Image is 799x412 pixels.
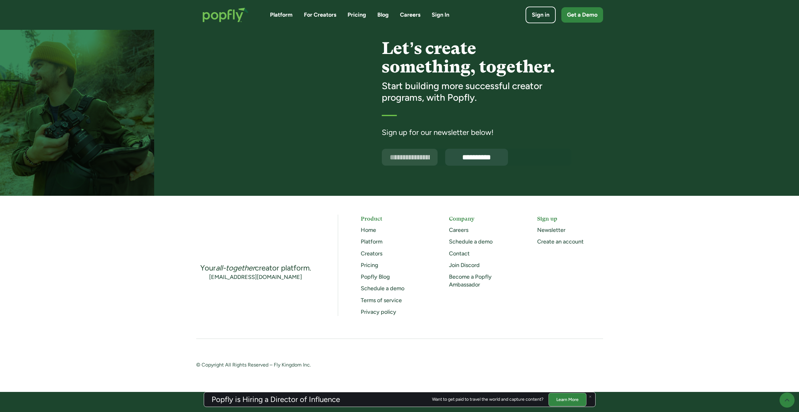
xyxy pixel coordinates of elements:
[567,11,597,19] div: Get a Demo
[209,273,302,281] a: [EMAIL_ADDRESS][DOMAIN_NAME]
[432,397,543,402] div: Want to get paid to travel the world and capture content?
[216,263,255,272] em: all-together
[449,250,470,257] a: Contact
[361,215,426,222] h5: Product
[449,273,492,288] a: Become a Popfly Ambassador
[361,227,376,233] a: Home
[537,215,603,222] h5: Sign up
[548,393,586,406] a: Learn More
[382,127,571,137] div: Sign up for our newsletter below!
[532,11,549,19] div: Sign in
[561,7,603,23] a: Get a Demo
[270,11,293,19] a: Platform
[526,7,556,23] a: Sign in
[212,396,340,403] h3: Popfly is Hiring a Director of Influence
[361,238,382,245] a: Platform
[400,11,420,19] a: Careers
[377,11,389,19] a: Blog
[196,361,388,369] div: © Copyright All Rights Reserved – Fly Kingdom Inc.
[200,263,311,273] div: Your creator platform.
[361,308,396,315] a: Privacy policy
[449,215,515,222] h5: Company
[361,273,390,280] a: Popfly Blog
[304,11,336,19] a: For Creators
[382,80,571,104] h3: Start building more successful creator programs, with Popfly.
[361,285,404,292] a: Schedule a demo
[361,297,402,304] a: Terms of service
[432,11,449,19] a: Sign In
[537,238,584,245] a: Create an account
[449,238,493,245] a: Schedule a demo
[196,1,255,29] a: home
[382,149,571,166] form: Email Form
[361,250,382,257] a: Creators
[449,227,468,233] a: Careers
[361,262,378,269] a: Pricing
[449,262,480,269] a: Join Discord
[537,227,565,233] a: Newsletter
[382,39,571,76] h4: Let’s create something, together.
[348,11,366,19] a: Pricing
